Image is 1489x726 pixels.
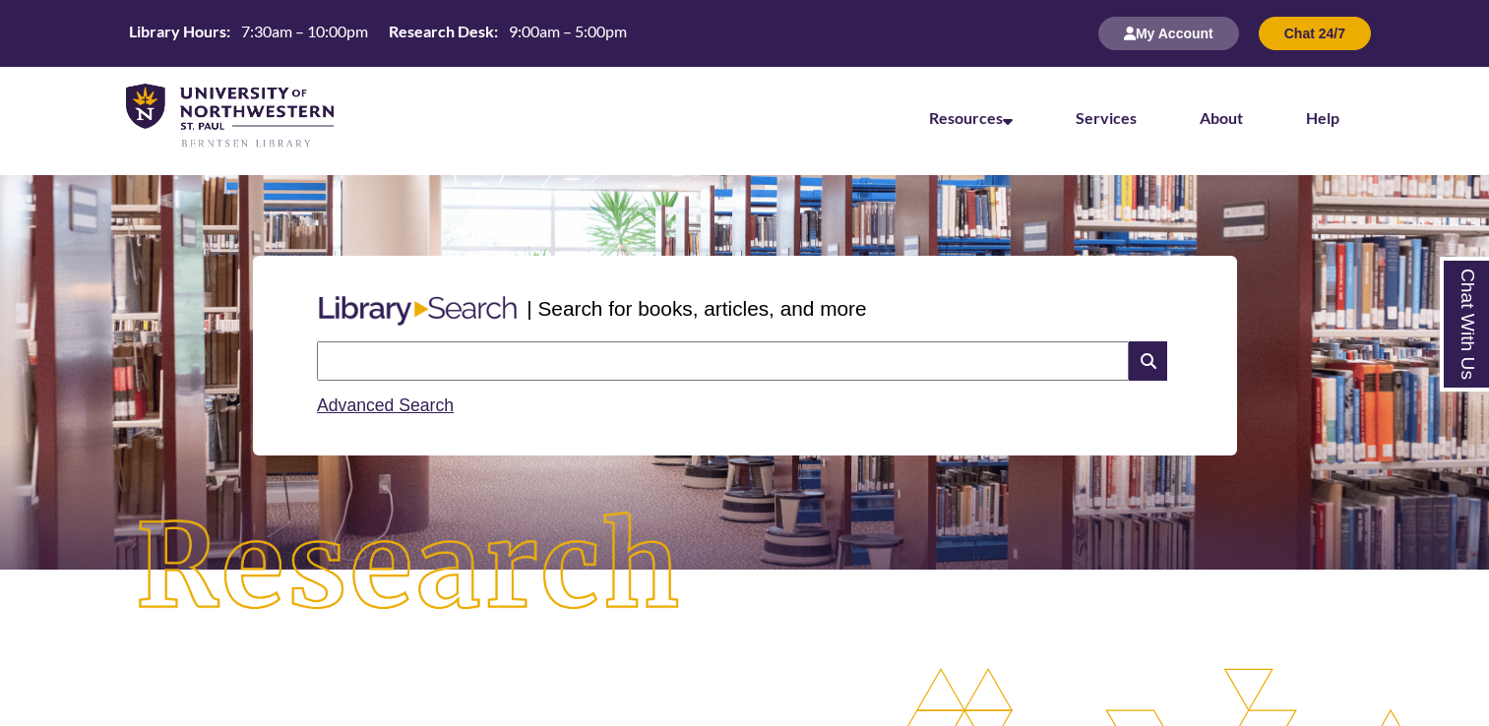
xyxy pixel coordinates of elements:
[241,22,368,40] span: 7:30am – 10:00pm
[509,22,627,40] span: 9:00am – 5:00pm
[381,21,501,42] th: Research Desk:
[929,108,1013,127] a: Resources
[121,21,635,45] table: Hours Today
[1129,341,1166,381] i: Search
[121,21,635,47] a: Hours Today
[1259,25,1371,41] a: Chat 24/7
[1200,108,1243,127] a: About
[1076,108,1137,127] a: Services
[121,21,233,42] th: Library Hours:
[1098,17,1239,50] button: My Account
[1259,17,1371,50] button: Chat 24/7
[75,452,745,685] img: Research
[317,395,454,415] a: Advanced Search
[1098,25,1239,41] a: My Account
[527,293,866,324] p: | Search for books, articles, and more
[126,84,334,150] img: UNWSP Library Logo
[1306,108,1339,127] a: Help
[309,288,527,333] img: Libary Search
